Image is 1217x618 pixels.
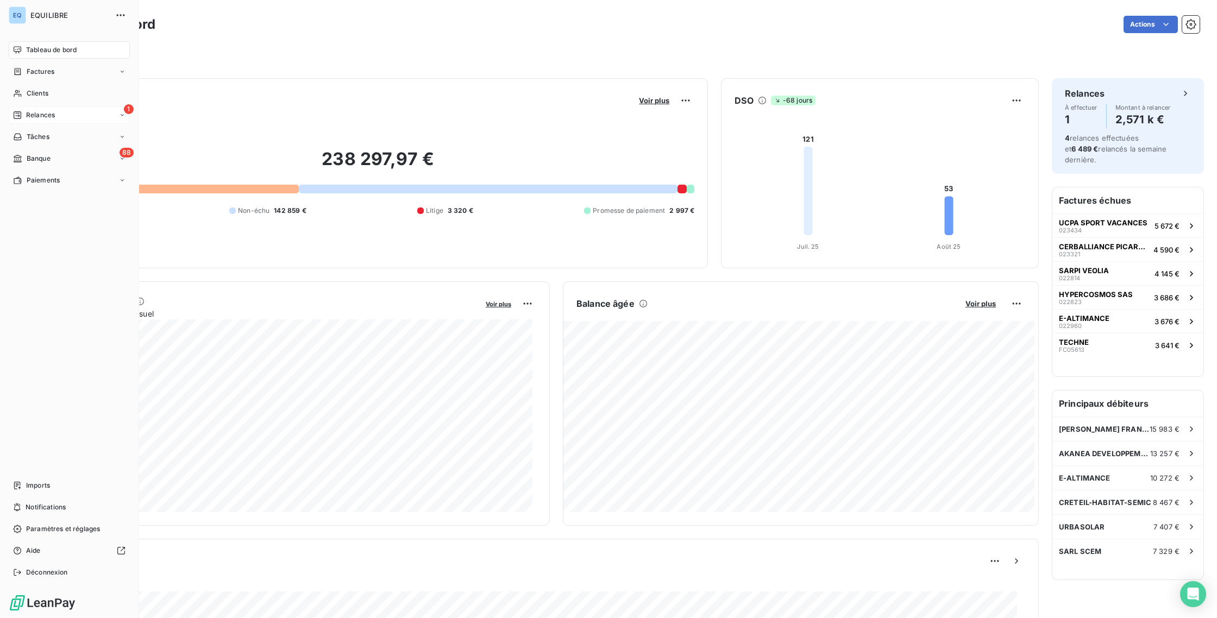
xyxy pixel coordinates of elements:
[1059,425,1150,433] span: [PERSON_NAME] FRANCE SAFETY ASSESSMENT
[1065,134,1070,142] span: 4
[9,41,130,59] a: Tableau de bord
[27,67,54,77] span: Factures
[771,96,815,105] span: -68 jours
[61,308,478,319] span: Chiffre d'affaires mensuel
[27,132,49,142] span: Tâches
[1059,227,1082,234] span: 023434
[1059,290,1133,299] span: HYPERCOSMOS SAS
[1059,522,1105,531] span: URBASOLAR
[1059,275,1080,281] span: 022814
[1052,390,1203,417] h6: Principaux débiteurs
[1153,498,1180,507] span: 8 467 €
[1153,547,1180,556] span: 7 329 €
[1052,285,1203,309] button: HYPERCOSMOS SAS0228233 686 €
[120,148,134,157] span: 88
[26,45,77,55] span: Tableau de bord
[962,299,999,308] button: Voir plus
[1154,293,1180,302] span: 3 686 €
[1059,338,1089,346] span: TECHNE
[9,7,26,24] div: EQ
[9,150,130,167] a: 88Banque
[937,243,961,250] tspan: Août 25
[30,11,109,20] span: EQUILIBRE
[26,502,66,512] span: Notifications
[1150,425,1180,433] span: 15 983 €
[9,477,130,494] a: Imports
[735,94,753,107] h6: DSO
[9,63,130,80] a: Factures
[965,299,996,308] span: Voir plus
[1124,16,1178,33] button: Actions
[124,104,134,114] span: 1
[9,106,130,124] a: 1Relances
[9,594,76,611] img: Logo LeanPay
[1180,581,1206,607] div: Open Intercom Messenger
[1059,242,1149,251] span: CERBALLIANCE PICARDIE
[576,297,635,310] h6: Balance âgée
[26,110,55,120] span: Relances
[1052,237,1203,261] button: CERBALLIANCE PICARDIE0233214 590 €
[1052,187,1203,213] h6: Factures échues
[1059,266,1109,275] span: SARPI VEOLIA
[1071,144,1098,153] span: 6 489 €
[26,524,100,534] span: Paramètres et réglages
[1155,222,1180,230] span: 5 672 €
[61,148,694,181] h2: 238 297,97 €
[1150,474,1180,482] span: 10 272 €
[9,542,130,559] a: Aide
[1059,218,1147,227] span: UCPA SPORT VACANCES
[1065,87,1105,100] h6: Relances
[238,206,269,216] span: Non-échu
[1115,111,1171,128] h4: 2,571 k €
[1052,333,1203,357] button: TECHNEFC056133 641 €
[27,89,48,98] span: Clients
[26,481,50,490] span: Imports
[26,546,41,556] span: Aide
[274,206,306,216] span: 142 859 €
[486,300,511,308] span: Voir plus
[9,520,130,538] a: Paramètres et réglages
[1059,474,1111,482] span: E-ALTIMANCE
[1052,309,1203,333] button: E-ALTIMANCE0229603 676 €
[9,172,130,189] a: Paiements
[798,243,819,250] tspan: Juil. 25
[669,206,694,216] span: 2 997 €
[1059,449,1150,458] span: AKANEA DEVELOPPEMENT
[9,85,130,102] a: Clients
[593,206,665,216] span: Promesse de paiement
[1052,261,1203,285] button: SARPI VEOLIA0228144 145 €
[482,299,515,308] button: Voir plus
[1059,299,1082,305] span: 022823
[1065,111,1097,128] h4: 1
[448,206,473,216] span: 3 320 €
[1052,213,1203,237] button: UCPA SPORT VACANCES0234345 672 €
[1155,269,1180,278] span: 4 145 €
[1059,323,1082,329] span: 022960
[1155,341,1180,350] span: 3 641 €
[1155,317,1180,326] span: 3 676 €
[1065,104,1097,111] span: À effectuer
[1059,346,1084,353] span: FC05613
[1115,104,1171,111] span: Montant à relancer
[1059,314,1109,323] span: E-ALTIMANCE
[636,96,673,105] button: Voir plus
[1150,449,1180,458] span: 13 257 €
[26,567,68,577] span: Déconnexion
[9,128,130,146] a: Tâches
[639,96,669,105] span: Voir plus
[27,154,51,163] span: Banque
[426,206,443,216] span: Litige
[1153,522,1180,531] span: 7 407 €
[1059,251,1080,257] span: 023321
[1065,134,1166,164] span: relances effectuées et relancés la semaine dernière.
[1059,547,1101,556] span: SARL SCEM
[1153,245,1180,254] span: 4 590 €
[27,175,60,185] span: Paiements
[1059,498,1151,507] span: CRETEIL-HABITAT-SEMIC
